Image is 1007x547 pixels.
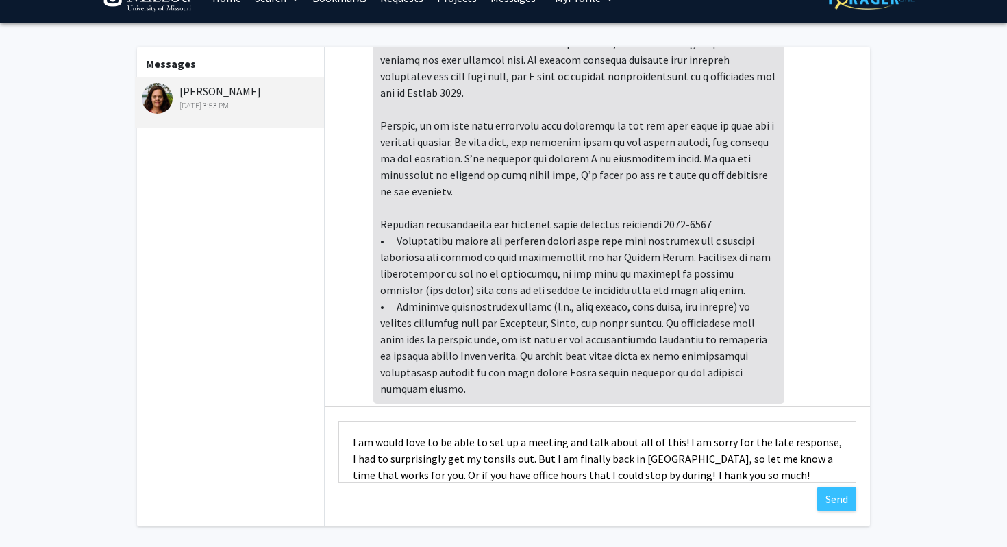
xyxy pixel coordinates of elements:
div: [PERSON_NAME] [142,83,321,112]
b: Messages [146,57,196,71]
iframe: Chat [10,485,58,537]
img: Allison Pease [142,83,173,114]
textarea: Message [338,421,856,483]
button: Send [817,487,856,511]
div: [DATE] 3:53 PM [142,99,321,112]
